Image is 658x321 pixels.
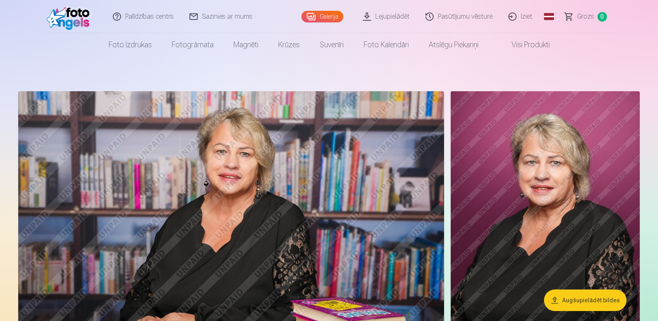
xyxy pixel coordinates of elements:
[597,12,607,22] span: 0
[419,33,488,56] a: Atslēgu piekariņi
[544,289,626,311] button: Augšupielādēt bildes
[99,33,162,56] a: Foto izdrukas
[268,33,310,56] a: Krūzes
[310,33,354,56] a: Suvenīri
[46,3,94,30] img: /fa1
[354,33,419,56] a: Foto kalendāri
[223,33,268,56] a: Magnēti
[577,12,594,22] span: Grozs
[162,33,223,56] a: Fotogrāmata
[488,33,560,56] a: Visi produkti
[301,11,343,22] a: Galerija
